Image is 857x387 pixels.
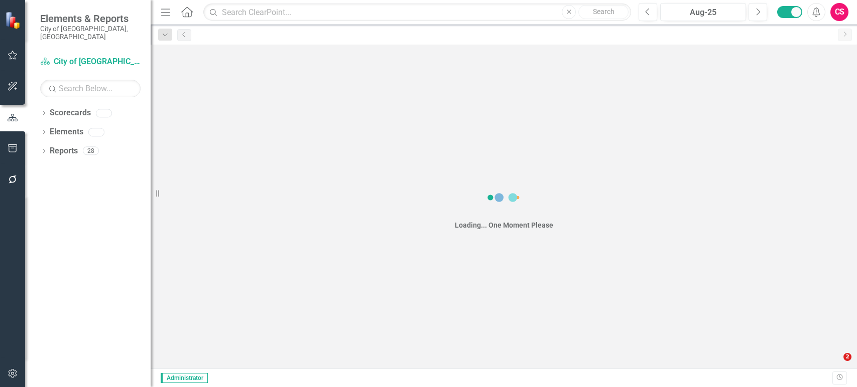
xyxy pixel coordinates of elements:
[593,8,615,16] span: Search
[40,56,141,68] a: City of [GEOGRAPHIC_DATA]
[50,107,91,119] a: Scorecards
[203,4,631,21] input: Search ClearPoint...
[50,126,83,138] a: Elements
[50,145,78,157] a: Reports
[823,353,847,377] iframe: Intercom live chat
[40,13,141,25] span: Elements & Reports
[40,80,141,97] input: Search Below...
[664,7,743,19] div: Aug-25
[578,5,629,19] button: Search
[5,12,23,29] img: ClearPoint Strategy
[83,147,99,155] div: 28
[161,373,208,383] span: Administrator
[843,353,851,361] span: 2
[455,220,553,230] div: Loading... One Moment Please
[40,25,141,41] small: City of [GEOGRAPHIC_DATA], [GEOGRAPHIC_DATA]
[830,3,848,21] button: CS
[660,3,746,21] button: Aug-25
